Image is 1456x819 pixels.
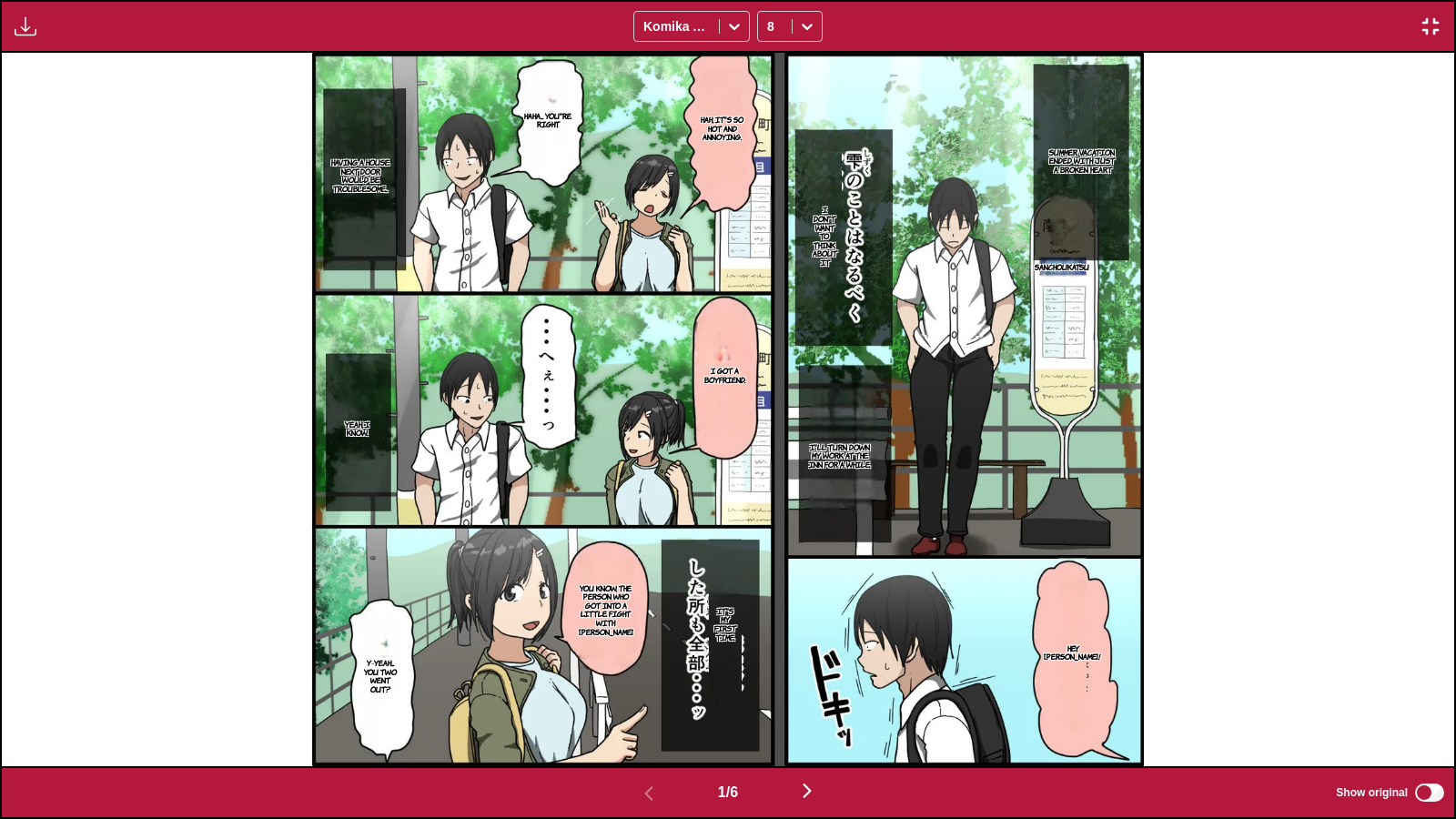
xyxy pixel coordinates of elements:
[796,780,818,802] img: Next page
[358,655,403,697] p: Y-Yeah... You two went out?
[1045,145,1118,178] p: Summer vacation ended with just a broken heart.
[718,784,738,801] span: 1 / 6
[1031,259,1093,276] p: Sanchoukatsu
[808,202,842,270] p: I don't want to think about it.
[1336,786,1408,799] span: Show original
[804,440,876,473] p: I'll turn down my work at the inn for a while.
[324,155,398,197] p: Having a house next door would be troublesome...
[15,15,36,37] img: Download translated images
[709,603,742,645] p: It's my first time.
[574,581,638,641] p: You know, the person who got into a little fight with [PERSON_NAME]
[1415,784,1444,802] input: Show original
[638,783,660,804] img: Previous page
[334,417,379,441] p: Yeah, I know.
[695,112,751,146] p: Hah, it's so hot and annoying.
[1040,641,1105,665] p: Hey, [PERSON_NAME]!
[312,53,1144,765] img: Manga Panel
[520,108,576,133] p: Haha... You're right.
[692,363,757,388] p: I got a boyfriend.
